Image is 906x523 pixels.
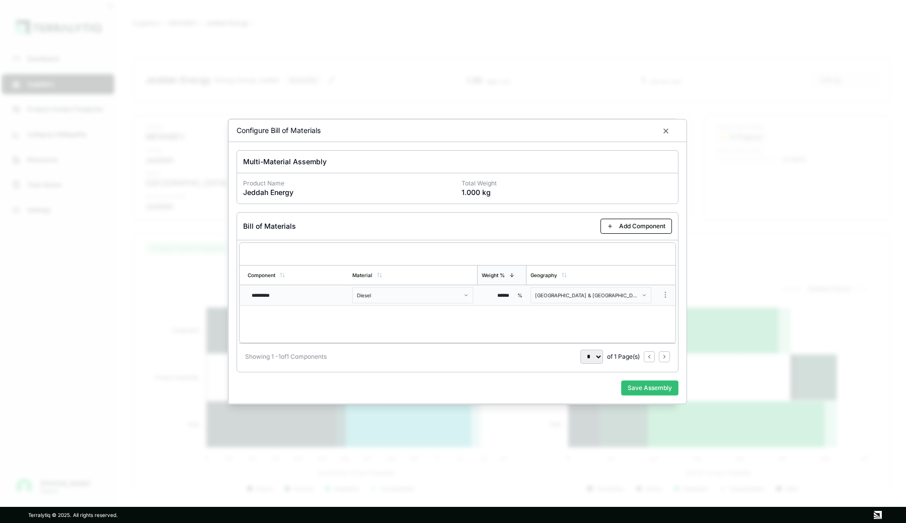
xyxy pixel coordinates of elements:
p: 1.000 kg [462,187,672,198]
h3: Multi-Material Assembly [243,157,672,167]
div: Showing 1 - 1 of 1 Components [245,353,327,361]
p: Total Weight [462,179,672,187]
span: of 1 Page(s) [607,353,640,361]
p: Jeddah Energy [243,187,454,198]
div: Component [248,272,275,278]
span: [GEOGRAPHIC_DATA] & [GEOGRAPHIC_DATA] [535,292,640,298]
div: Weight % [482,272,505,278]
h3: Bill of Materials [243,221,296,231]
button: Diesel [352,287,473,303]
button: Save Assembly [621,380,678,396]
h2: Configure Bill of Materials [237,125,321,136]
p: Product Name [243,179,454,187]
div: Geography [531,272,557,278]
div: Material [352,272,372,278]
button: Add Component [600,219,672,234]
span: Diesel [357,292,371,298]
button: [GEOGRAPHIC_DATA] & [GEOGRAPHIC_DATA] [531,287,651,303]
span: % [517,292,522,298]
